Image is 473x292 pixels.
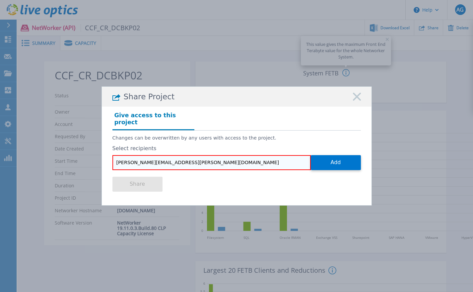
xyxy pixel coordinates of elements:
p: Changes can be overwritten by any users with access to the project. [112,135,361,141]
button: Add [311,155,361,170]
span: Share Project [124,92,175,101]
h4: Give access to this project [112,110,194,130]
button: Share [112,177,163,192]
label: Select recipients [112,146,361,151]
input: Enter email address [112,155,311,170]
